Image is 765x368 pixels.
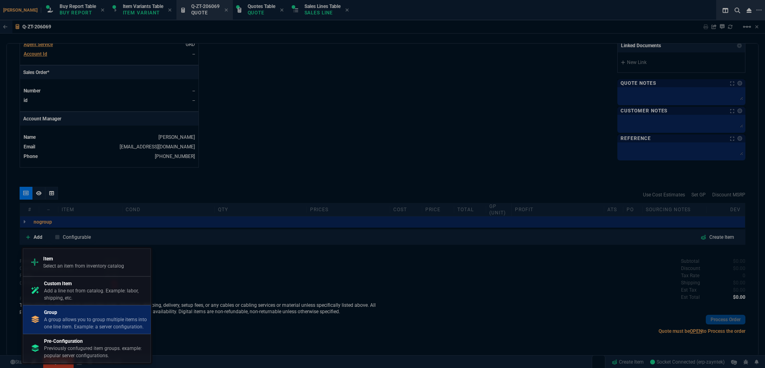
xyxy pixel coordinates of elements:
[44,287,147,302] p: Add a line not from catalog. Example: labor, shipping, etc.
[44,309,147,316] p: Group
[44,316,147,330] p: A group allows you to group multiple items into one line item. Example: a server configuration.
[44,338,147,345] p: Pre-Configuration
[43,262,124,270] p: Select an item from inventory catalog
[44,345,147,359] p: Previously confugured item groups. example: popular server configurations.
[44,280,147,287] p: Custom Item
[43,255,124,262] p: Item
